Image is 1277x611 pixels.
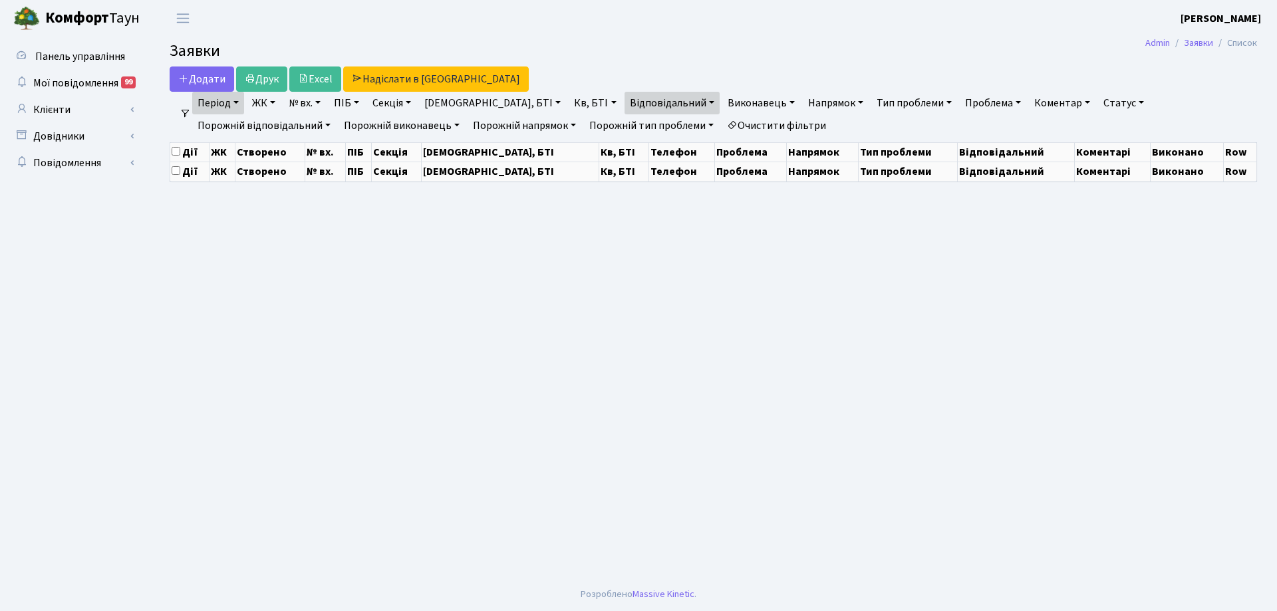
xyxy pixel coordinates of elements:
[1223,142,1256,162] th: Row
[714,142,786,162] th: Проблема
[372,162,422,181] th: Секція
[960,92,1026,114] a: Проблема
[289,66,341,92] a: Excel
[192,92,244,114] a: Період
[1074,142,1151,162] th: Коментарі
[419,92,566,114] a: [DEMOGRAPHIC_DATA], БТІ
[121,76,136,88] div: 99
[367,92,416,114] a: Секція
[7,43,140,70] a: Панель управління
[649,162,715,181] th: Телефон
[422,162,599,181] th: [DEMOGRAPHIC_DATA], БТІ
[45,7,140,30] span: Таун
[1098,92,1149,114] a: Статус
[1074,162,1151,181] th: Коментарі
[329,92,364,114] a: ПІБ
[235,142,305,162] th: Створено
[7,96,140,123] a: Клієнти
[1181,11,1261,27] a: [PERSON_NAME]
[33,76,118,90] span: Мої повідомлення
[210,162,235,181] th: ЖК
[13,5,40,32] img: logo.png
[1029,92,1095,114] a: Коментар
[714,162,786,181] th: Проблема
[722,92,800,114] a: Виконавець
[7,123,140,150] a: Довідники
[170,39,220,62] span: Заявки
[468,114,581,137] a: Порожній напрямок
[871,92,957,114] a: Тип проблеми
[1223,162,1256,181] th: Row
[1213,36,1257,51] li: Список
[649,142,715,162] th: Телефон
[210,142,235,162] th: ЖК
[170,142,210,162] th: Дії
[235,162,305,181] th: Створено
[625,92,720,114] a: Відповідальний
[45,7,109,29] b: Комфорт
[7,70,140,96] a: Мої повідомлення99
[178,72,225,86] span: Додати
[247,92,281,114] a: ЖК
[305,162,346,181] th: № вх.
[633,587,694,601] a: Massive Kinetic
[35,49,125,64] span: Панель управління
[803,92,869,114] a: Напрямок
[1151,162,1223,181] th: Виконано
[343,66,529,92] a: Надіслати в [GEOGRAPHIC_DATA]
[345,162,372,181] th: ПІБ
[787,142,859,162] th: Напрямок
[1125,29,1277,57] nav: breadcrumb
[1145,36,1170,50] a: Admin
[722,114,831,137] a: Очистити фільтри
[192,114,336,137] a: Порожній відповідальний
[958,142,1074,162] th: Відповідальний
[1184,36,1213,50] a: Заявки
[581,587,696,602] div: Розроблено .
[859,142,958,162] th: Тип проблеми
[422,142,599,162] th: [DEMOGRAPHIC_DATA], БТІ
[170,162,210,181] th: Дії
[166,7,200,29] button: Переключити навігацію
[305,142,346,162] th: № вх.
[283,92,326,114] a: № вх.
[7,150,140,176] a: Повідомлення
[170,66,234,92] a: Додати
[372,142,422,162] th: Секція
[599,142,648,162] th: Кв, БТІ
[958,162,1074,181] th: Відповідальний
[584,114,719,137] a: Порожній тип проблеми
[339,114,465,137] a: Порожній виконавець
[1151,142,1223,162] th: Виконано
[345,142,372,162] th: ПІБ
[787,162,859,181] th: Напрямок
[236,66,287,92] a: Друк
[569,92,621,114] a: Кв, БТІ
[599,162,648,181] th: Кв, БТІ
[1181,11,1261,26] b: [PERSON_NAME]
[859,162,958,181] th: Тип проблеми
